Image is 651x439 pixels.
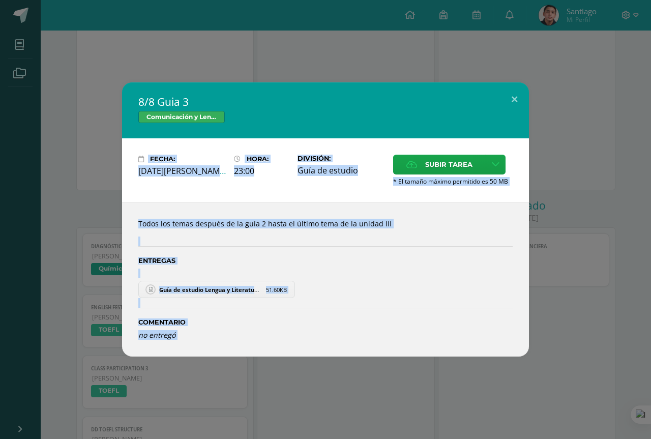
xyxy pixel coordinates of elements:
span: Subir tarea [425,155,472,174]
span: Comunicación y Lenguaje [138,111,225,123]
span: * El tamaño máximo permitido es 50 MB [393,177,513,186]
button: Close (Esc) [500,82,529,117]
i: no entregó [138,330,175,340]
div: [DATE][PERSON_NAME] [138,165,226,177]
span: Hora: [247,155,269,163]
label: División: [298,155,385,162]
div: Guía de estudio [298,165,385,176]
a: Guía de estudio Lengua y Literatura U3 Entrega 3.docx [138,281,295,298]
div: Todos los temas después de la guía 2 hasta el último tema de la unidad III [122,202,529,357]
h2: 8/8 Guia 3 [138,95,513,109]
label: Entregas [138,257,513,265]
span: Fecha: [150,155,175,163]
span: 51.60KB [266,286,287,294]
div: 23:00 [234,165,289,177]
span: Guía de estudio Lengua y Literatura U3 Entrega 3.docx [154,286,266,294]
label: Comentario [138,318,513,326]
